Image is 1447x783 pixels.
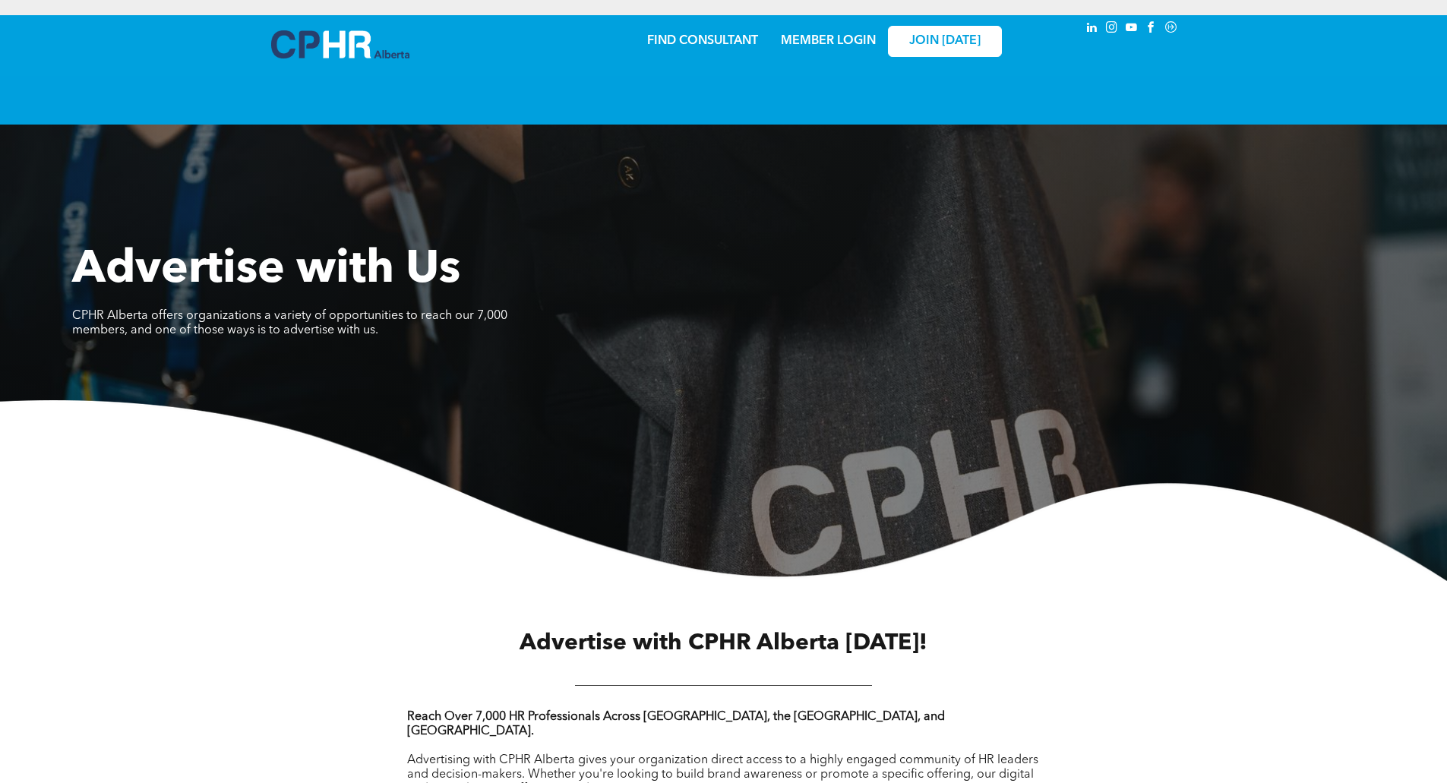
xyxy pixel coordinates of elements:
a: JOIN [DATE] [888,26,1002,57]
a: linkedin [1084,19,1101,39]
a: FIND CONSULTANT [647,35,758,47]
a: instagram [1104,19,1120,39]
a: MEMBER LOGIN [781,35,876,47]
img: A blue and white logo for cp alberta [271,30,409,58]
span: CPHR Alberta offers organizations a variety of opportunities to reach our 7,000 members, and one ... [72,310,507,336]
a: Social network [1163,19,1180,39]
span: JOIN [DATE] [909,34,981,49]
strong: Reach Over 7,000 HR Professionals Across [GEOGRAPHIC_DATA], the [GEOGRAPHIC_DATA], and [GEOGRAPHI... [407,711,945,737]
span: Advertise with CPHR Alberta [DATE]! [520,632,927,655]
a: facebook [1143,19,1160,39]
span: Advertise with Us [72,248,460,293]
a: youtube [1123,19,1140,39]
